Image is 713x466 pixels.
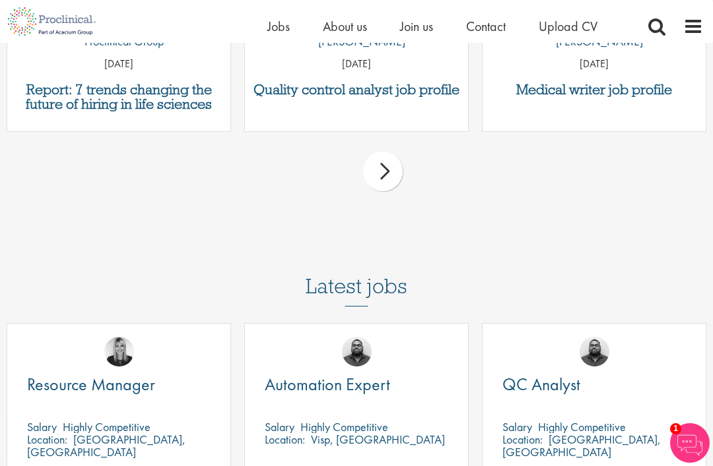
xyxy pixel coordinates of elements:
p: [GEOGRAPHIC_DATA], [GEOGRAPHIC_DATA] [27,432,186,459]
span: Salary [502,419,532,434]
p: Highly Competitive [538,419,626,434]
span: Location: [502,432,543,447]
a: Upload CV [539,18,597,35]
a: Report: 7 trends changing the future of hiring in life sciences [14,82,224,111]
span: Location: [265,432,305,447]
span: Salary [27,419,57,434]
p: Highly Competitive [63,419,151,434]
h3: Latest jobs [306,242,407,306]
a: Automation Expert [265,376,448,393]
p: [DATE] [7,57,230,72]
p: [GEOGRAPHIC_DATA], [GEOGRAPHIC_DATA] [502,432,661,459]
a: Jobs [267,18,290,35]
span: Automation Expert [265,373,390,395]
span: Resource Manager [27,373,155,395]
a: Contact [466,18,506,35]
span: 1 [670,423,681,434]
a: Medical writer job profile [489,82,699,97]
span: Salary [265,419,294,434]
a: Join us [400,18,433,35]
img: Chatbot [670,423,710,463]
span: QC Analyst [502,373,580,395]
p: [DATE] [245,57,468,72]
img: Janelle Jones [104,337,134,366]
p: Visp, [GEOGRAPHIC_DATA] [311,432,445,447]
a: Resource Manager [27,376,211,393]
img: Ashley Bennett [580,337,609,366]
p: [DATE] [483,57,706,72]
img: Ashley Bennett [342,337,372,366]
span: Location: [27,432,67,447]
a: Quality control analyst job profile [252,82,461,97]
div: next [363,152,403,191]
p: Highly Competitive [300,419,388,434]
a: About us [323,18,367,35]
a: QC Analyst [502,376,686,393]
